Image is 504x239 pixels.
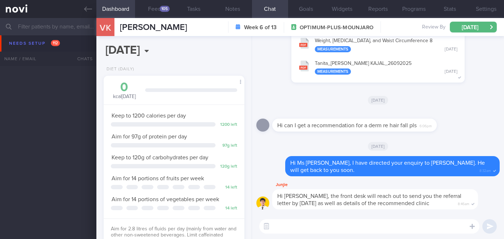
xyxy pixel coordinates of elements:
[422,24,446,31] span: Review By
[244,24,277,31] strong: Week 6 of 13
[219,206,237,211] div: 14 left
[445,69,457,75] div: [DATE]
[111,81,138,100] div: kcal [DATE]
[290,160,485,173] span: Hi Ms [PERSON_NAME], I have directed your enquiry to [PERSON_NAME]. He will get back to you soon.
[368,142,388,151] span: [DATE]
[120,23,187,32] span: [PERSON_NAME]
[219,122,237,128] div: 1200 left
[277,193,461,206] span: Hi [PERSON_NAME], the front desk will reach out to send you the referral letter by [DATE] as well...
[111,81,138,94] div: 0
[295,56,461,79] button: Tanita_[PERSON_NAME] KAJAL_26092025 Measurements [DATE]
[219,185,237,190] div: 14 left
[104,67,134,72] div: Diet (Daily)
[315,68,351,75] div: Measurements
[112,176,204,181] span: Aim for 14 portions of fruits per week
[315,61,457,75] div: Tanita_ [PERSON_NAME] KAJAL_ 26092025
[112,196,219,202] span: Aim for 14 portions of vegetables per week
[450,22,497,32] button: [DATE]
[92,14,119,41] div: VK
[160,6,170,12] div: 105
[315,46,351,52] div: Measurements
[272,181,500,189] div: Junjie
[219,143,237,149] div: 97 g left
[368,96,388,105] span: [DATE]
[112,113,186,119] span: Keep to 1200 calories per day
[295,33,461,56] button: Weight, [MEDICAL_DATA], and Waist Circumference 8 Measurements [DATE]
[315,38,457,52] div: Weight, [MEDICAL_DATA], and Waist Circumference 8
[219,164,237,169] div: 120 g left
[479,167,491,173] span: 8:32am
[300,24,373,31] span: OPTIMUM-PLUS-MOUNJARO
[277,123,417,128] span: Hi can I get a recommendation for a derm re hair fall pls
[458,200,469,207] span: 8:46am
[112,155,208,160] span: Keep to 120g of carbohydrates per day
[445,47,457,52] div: [DATE]
[112,134,187,140] span: Aim for 97g of protein per day
[420,122,432,129] span: 6:06pm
